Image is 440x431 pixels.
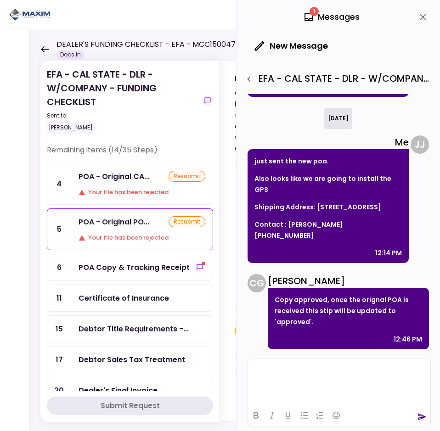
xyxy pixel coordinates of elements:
[312,409,328,422] button: Numbered list
[248,274,266,292] div: C G
[394,334,422,345] div: 12:46 PM
[254,173,402,195] p: Also looks like we are going to install the GPS
[296,409,312,422] button: Bullet list
[310,7,319,16] span: 1
[280,409,296,422] button: Underline
[47,163,213,205] a: 4POA - Original CA Reg260, Reg256, & Reg4008resubmitYour file has been rejected
[56,39,236,50] h1: DEALER'S FUNDING CHECKLIST - EFA - MCC150047
[248,34,335,58] button: New Message
[202,95,213,106] button: show-messages
[47,285,71,311] div: 11
[47,397,213,415] button: Submit Request
[254,219,402,241] p: Contact : [PERSON_NAME] [PHONE_NUMBER]
[375,247,402,258] div: 12:14 PM
[47,163,71,204] div: 4
[47,316,71,342] div: 15
[47,285,213,312] a: 11Certificate of Insurance
[47,254,213,281] a: 6POA Copy & Tracking Receiptshow-messages
[169,216,205,227] div: resubmit
[56,50,85,59] div: Docs In
[411,135,429,154] div: J J
[415,9,431,25] button: close
[47,209,71,250] div: 5
[47,208,213,250] a: 5POA - Original POA (not CA or GA)resubmitYour file has been rejected
[417,412,427,421] button: send
[47,377,71,403] div: 20
[194,262,205,273] button: show-messages
[235,73,378,84] div: POA - Original POA (not CA or GA)
[47,67,198,134] div: EFA - CAL STATE - DLR - W/COMPANY - FUNDING CHECKLIST
[254,156,402,167] p: just sent the new poa.
[241,71,431,87] div: EFA - CAL STATE - DLR - W/COMPANY - FUNDING CHECKLIST - POA - Original POA (not CA or GA)
[235,324,327,338] span: Click here to upload the required document
[47,122,95,134] div: [PERSON_NAME]
[79,385,158,396] div: Dealer's Final Invoice
[47,315,213,342] a: 15Debtor Title Requirements - Proof of IRP or Exemption
[47,347,71,373] div: 17
[324,108,352,129] div: [DATE]
[235,88,378,154] div: Original notarized & wet signed POA must be received prior to Funding. ([PERSON_NAME]'s and custo...
[275,294,422,327] p: Copy approved, once the orignal POA is received this stip will be updated to 'approved'.
[79,171,150,182] div: POA - Original CA Reg260, Reg256, & Reg4008
[9,8,51,22] img: Partner icon
[79,216,149,228] div: POA - Original POA (not CA or GA)
[268,274,429,288] div: [PERSON_NAME]
[248,135,409,149] div: Me
[248,409,264,422] button: Bold
[47,145,213,163] div: Remaining items (14/35 Steps)
[79,292,169,304] div: Certificate of Insurance
[328,409,344,422] button: Emojis
[303,10,360,24] div: Messages
[47,254,71,280] div: 6
[101,400,160,411] div: Submit Request
[79,188,205,197] div: Your file has been rejected
[169,171,205,182] div: resubmit
[79,354,185,365] div: Debtor Sales Tax Treatment
[248,358,430,404] iframe: Rich Text Area
[254,202,402,213] p: Shipping Address: [STREET_ADDRESS]
[79,233,205,242] div: Your file has been rejected
[79,323,189,335] div: Debtor Title Requirements - Proof of IRP or Exemption
[79,262,190,273] div: POA Copy & Tracking Receipt
[264,409,280,422] button: Italic
[47,377,213,404] a: 20Dealer's Final Invoice
[47,346,213,373] a: 17Debtor Sales Tax Treatment
[47,112,198,120] div: Sent to:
